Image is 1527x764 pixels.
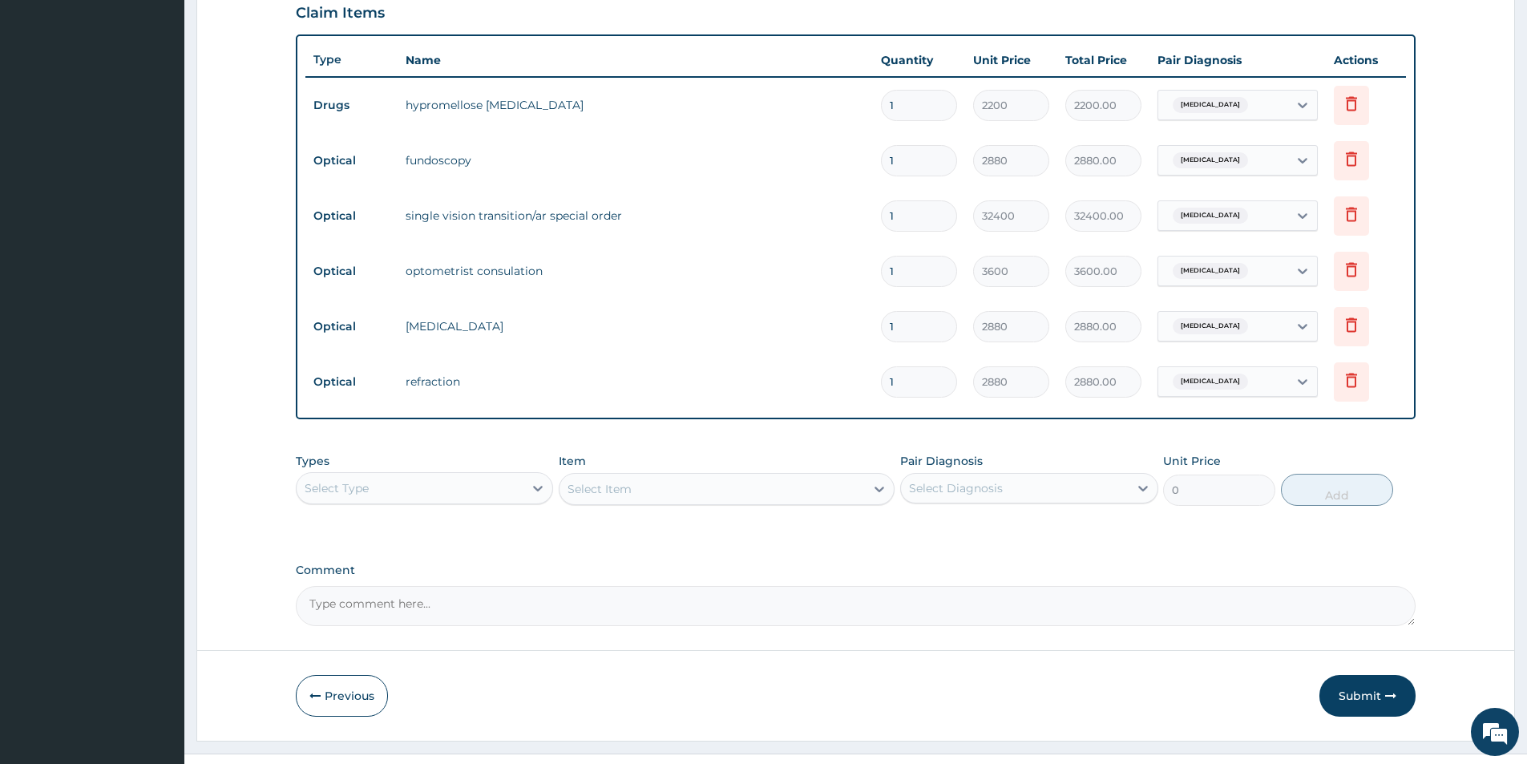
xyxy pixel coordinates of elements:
[296,455,329,468] label: Types
[83,90,269,111] div: Chat with us now
[305,146,398,176] td: Optical
[398,89,873,121] td: hypromellose [MEDICAL_DATA]
[263,8,301,46] div: Minimize live chat window
[305,257,398,286] td: Optical
[1057,44,1149,76] th: Total Price
[398,44,873,76] th: Name
[1326,44,1406,76] th: Actions
[1173,374,1248,390] span: [MEDICAL_DATA]
[909,480,1003,496] div: Select Diagnosis
[1149,44,1326,76] th: Pair Diagnosis
[1173,263,1248,279] span: [MEDICAL_DATA]
[1173,97,1248,113] span: [MEDICAL_DATA]
[8,438,305,494] textarea: Type your message and hit 'Enter'
[1319,675,1416,717] button: Submit
[398,366,873,398] td: refraction
[305,201,398,231] td: Optical
[305,367,398,397] td: Optical
[398,310,873,342] td: [MEDICAL_DATA]
[965,44,1057,76] th: Unit Price
[1163,453,1221,469] label: Unit Price
[559,453,586,469] label: Item
[305,480,369,496] div: Select Type
[900,453,983,469] label: Pair Diagnosis
[1173,152,1248,168] span: [MEDICAL_DATA]
[296,5,385,22] h3: Claim Items
[305,312,398,342] td: Optical
[296,564,1416,577] label: Comment
[1281,474,1393,506] button: Add
[398,144,873,176] td: fundoscopy
[1173,318,1248,334] span: [MEDICAL_DATA]
[305,91,398,120] td: Drugs
[296,675,388,717] button: Previous
[398,255,873,287] td: optometrist consulation
[30,80,65,120] img: d_794563401_company_1708531726252_794563401
[1173,208,1248,224] span: [MEDICAL_DATA]
[873,44,965,76] th: Quantity
[305,45,398,75] th: Type
[93,202,221,364] span: We're online!
[398,200,873,232] td: single vision transition/ar special order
